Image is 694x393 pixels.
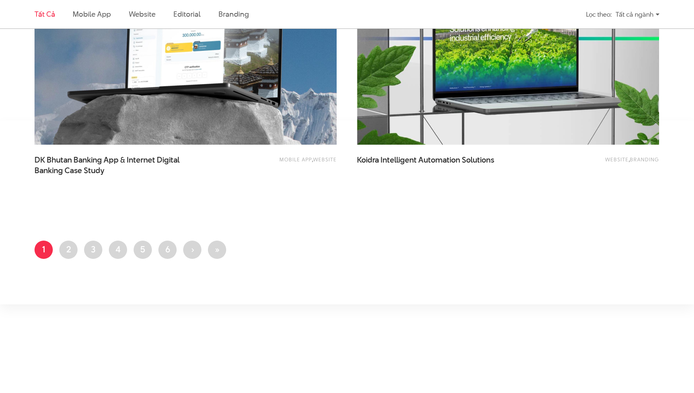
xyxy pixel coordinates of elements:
[605,156,629,163] a: Website
[59,241,78,259] a: 2
[214,243,220,255] span: »
[158,241,177,259] a: 6
[381,154,417,165] span: Intelligent
[191,243,194,255] span: ›
[84,241,102,259] a: 3
[538,155,659,171] div: ,
[216,155,337,171] div: ,
[173,9,201,19] a: Editorial
[73,9,110,19] a: Mobile app
[313,156,337,163] a: Website
[586,7,612,22] div: Lọc theo:
[630,156,659,163] a: Branding
[109,241,127,259] a: 4
[35,155,197,175] span: DK Bhutan Banking App & Internet Digital
[279,156,312,163] a: Mobile app
[218,9,249,19] a: Branding
[129,9,156,19] a: Website
[35,165,104,176] span: Banking Case Study
[35,9,55,19] a: Tất cả
[418,154,460,165] span: Automation
[134,241,152,259] a: 5
[616,7,659,22] div: Tất cả ngành
[35,155,197,175] a: DK Bhutan Banking App & Internet DigitalBanking Case Study
[357,154,379,165] span: Koidra
[357,155,519,175] a: Koidra Intelligent Automation Solutions
[462,154,494,165] span: Solutions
